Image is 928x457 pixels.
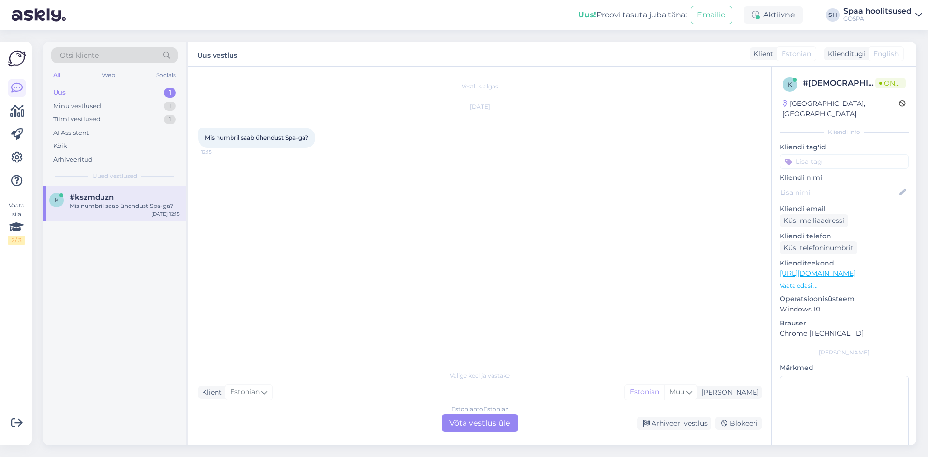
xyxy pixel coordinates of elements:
[164,115,176,124] div: 1
[875,78,906,88] span: Online
[873,49,899,59] span: English
[780,363,909,373] p: Märkmed
[53,88,66,98] div: Uus
[201,148,237,156] span: 12:15
[442,414,518,432] div: Võta vestlus üle
[164,102,176,111] div: 1
[715,417,762,430] div: Blokeeri
[780,281,909,290] p: Vaata edasi ...
[198,387,222,398] div: Klient
[780,142,909,152] p: Kliendi tag'id
[198,103,762,111] div: [DATE]
[53,115,101,124] div: Tiimi vestlused
[451,405,509,413] div: Estonian to Estonian
[100,69,117,82] div: Web
[780,187,898,198] input: Lisa nimi
[578,10,596,19] b: Uus!
[8,201,25,245] div: Vaata siia
[780,128,909,136] div: Kliendi info
[843,7,922,23] a: Spaa hoolitsusedGOSPA
[51,69,62,82] div: All
[230,387,260,398] span: Estonian
[697,387,759,398] div: [PERSON_NAME]
[8,49,26,68] img: Askly Logo
[780,204,909,214] p: Kliendi email
[164,88,176,98] div: 1
[578,9,687,21] div: Proovi tasuta juba täna:
[826,8,840,22] div: SH
[780,294,909,304] p: Operatsioonisüsteem
[780,231,909,241] p: Kliendi telefon
[780,154,909,169] input: Lisa tag
[780,173,909,183] p: Kliendi nimi
[780,241,857,254] div: Küsi telefoninumbrit
[824,49,865,59] div: Klienditugi
[782,49,811,59] span: Estonian
[669,387,684,396] span: Muu
[750,49,773,59] div: Klient
[154,69,178,82] div: Socials
[788,81,792,88] span: k
[92,172,137,180] span: Uued vestlused
[780,328,909,339] p: Chrome [TECHNICAL_ID]
[780,269,855,278] a: [URL][DOMAIN_NAME]
[197,47,237,60] label: Uus vestlus
[53,141,67,151] div: Kõik
[70,202,180,210] div: Mis numbril saab ühendust Spa-ga?
[780,318,909,328] p: Brauser
[691,6,732,24] button: Emailid
[53,155,93,164] div: Arhiveeritud
[625,385,664,399] div: Estonian
[843,7,912,15] div: Spaa hoolitsused
[744,6,803,24] div: Aktiivne
[843,15,912,23] div: GOSPA
[53,128,89,138] div: AI Assistent
[780,348,909,357] div: [PERSON_NAME]
[198,82,762,91] div: Vestlus algas
[8,236,25,245] div: 2 / 3
[780,214,848,227] div: Küsi meiliaadressi
[55,196,59,204] span: k
[780,258,909,268] p: Klienditeekond
[198,371,762,380] div: Valige keel ja vastake
[151,210,180,218] div: [DATE] 12:15
[780,304,909,314] p: Windows 10
[53,102,101,111] div: Minu vestlused
[783,99,899,119] div: [GEOGRAPHIC_DATA], [GEOGRAPHIC_DATA]
[803,77,875,89] div: # [DEMOGRAPHIC_DATA]
[70,193,114,202] span: #kszmduzn
[205,134,308,141] span: Mis numbril saab ühendust Spa-ga?
[60,50,99,60] span: Otsi kliente
[637,417,711,430] div: Arhiveeri vestlus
